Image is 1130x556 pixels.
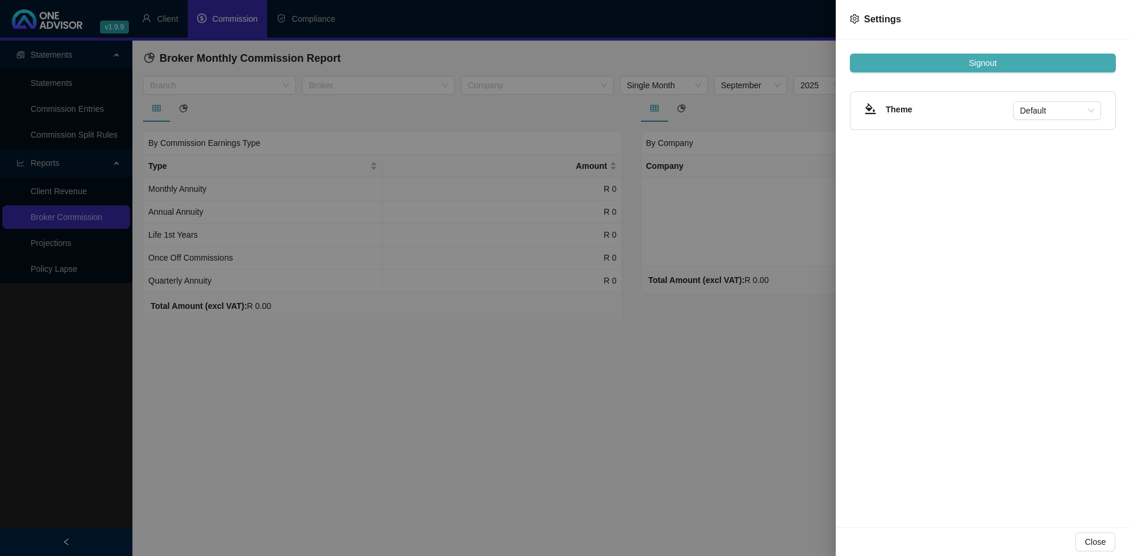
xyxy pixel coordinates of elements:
button: Signout [850,54,1116,72]
h4: Theme [886,103,1013,116]
span: Default [1020,102,1094,119]
span: Close [1085,535,1106,548]
span: Settings [864,14,901,24]
span: setting [850,14,859,24]
span: Signout [969,56,996,69]
span: bg-colors [865,103,876,115]
button: Close [1075,532,1115,551]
